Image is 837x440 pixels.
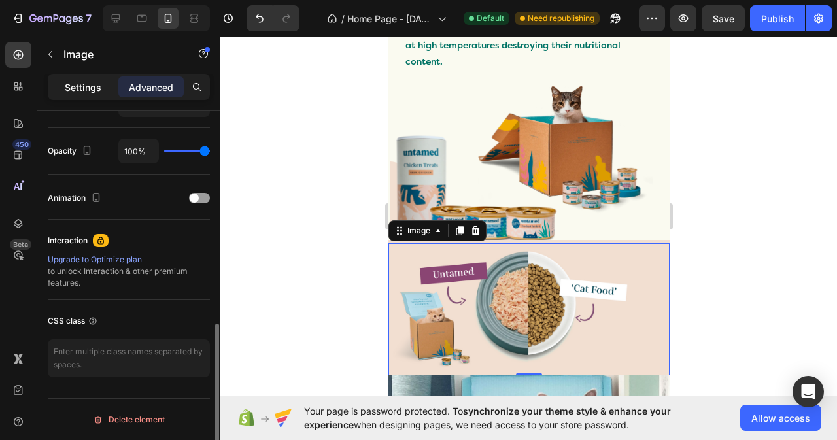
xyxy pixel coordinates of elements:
div: Interaction [48,235,88,246]
div: Undo/Redo [247,5,299,31]
span: synchronize your theme style & enhance your experience [304,405,671,430]
span: Default [477,12,504,24]
span: Need republishing [528,12,594,24]
iframe: Design area [388,37,670,396]
button: Delete element [48,409,210,430]
span: Save [713,13,734,24]
span: / [341,12,345,25]
button: Save [702,5,745,31]
button: Allow access [740,405,821,431]
p: 7 [86,10,92,26]
button: Publish [750,5,805,31]
span: Allow access [751,411,810,425]
p: Image [63,46,175,62]
div: Open Intercom Messenger [793,376,824,407]
div: Animation [48,190,104,207]
div: Delete element [93,412,165,428]
div: Publish [761,12,794,25]
p: Advanced [129,80,173,94]
div: Beta [10,239,31,250]
div: 450 [12,139,31,150]
span: Home Page - [DATE] 11:34:07 [347,12,432,25]
img: gempages_582607423764693977-ce8a1805-6c84-49bd-aee9-260a60808ec4.svg [90,48,265,179]
div: Upgrade to Optimize plan [48,254,210,265]
input: Auto [119,139,158,163]
div: to unlock Interaction & other premium features. [48,254,210,289]
div: Opacity [48,143,95,160]
div: Image [16,188,44,200]
div: CSS class [48,315,98,327]
button: 7 [5,5,97,31]
p: Settings [65,80,101,94]
span: Your page is password protected. To when designing pages, we need access to your store password. [304,404,722,432]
